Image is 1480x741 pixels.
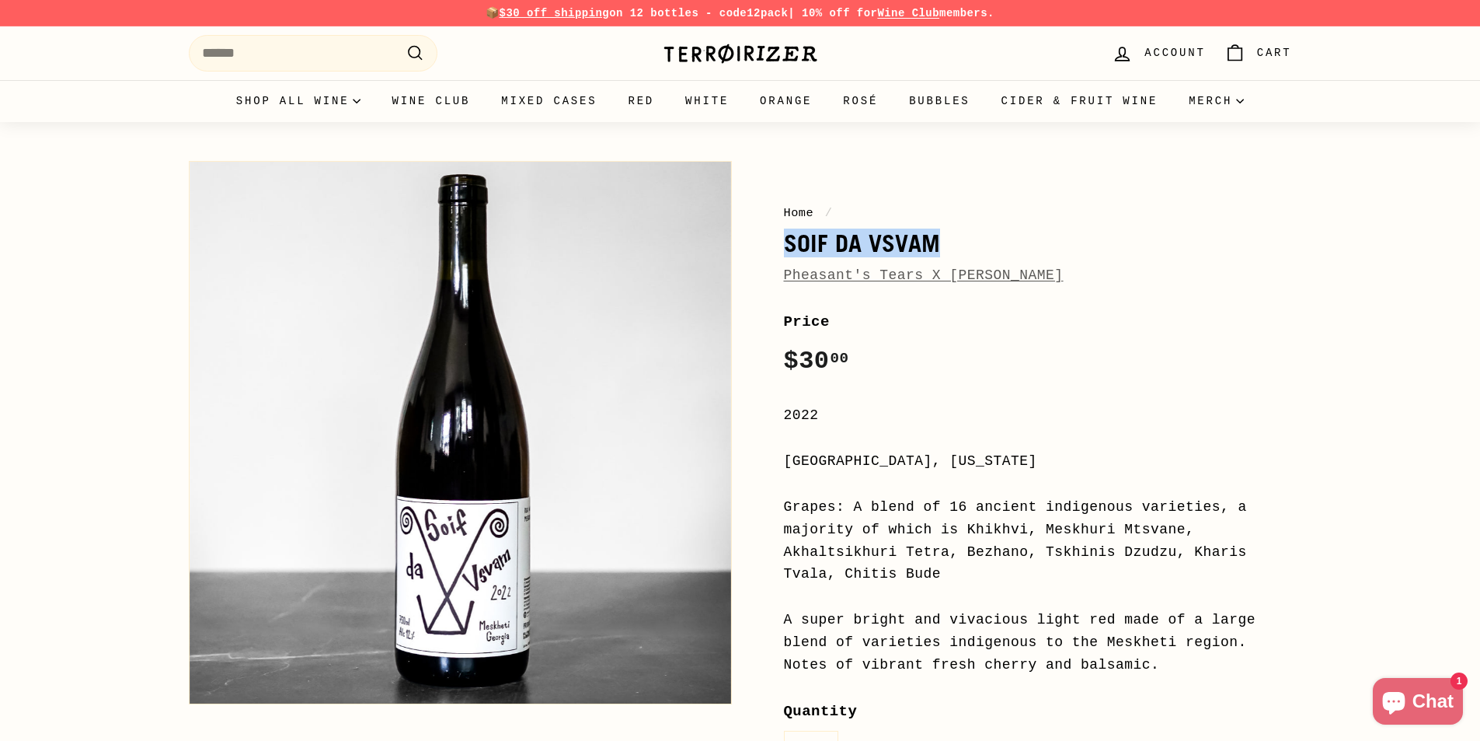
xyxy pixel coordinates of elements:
[1102,30,1214,76] a: Account
[486,80,612,122] a: Mixed Cases
[784,700,1292,723] label: Quantity
[670,80,744,122] a: White
[784,347,849,376] span: $30
[830,350,848,367] sup: 00
[784,204,1292,222] nav: breadcrumbs
[784,267,1064,283] a: Pheasant's Tears X [PERSON_NAME]
[612,80,670,122] a: Red
[1173,80,1259,122] summary: Merch
[784,230,1292,257] h1: Soif da Vsvam
[784,310,1292,334] label: Price
[747,7,788,19] strong: 12pack
[376,80,486,122] a: Wine Club
[784,450,1292,473] div: [GEOGRAPHIC_DATA], [US_STATE]
[1215,30,1301,76] a: Cart
[986,80,1174,122] a: Cider & Fruit Wine
[500,7,610,19] span: $30 off shipping
[893,80,985,122] a: Bubbles
[827,80,893,122] a: Rosé
[784,609,1292,676] div: A super bright and vivacious light red made of a large blend of varieties indigenous to the Meskh...
[744,80,827,122] a: Orange
[877,7,939,19] a: Wine Club
[784,404,1292,427] div: 2022
[1257,44,1292,61] span: Cart
[1368,678,1468,729] inbox-online-store-chat: Shopify online store chat
[821,206,837,220] span: /
[189,5,1292,22] p: 📦 on 12 bottles - code | 10% off for members.
[784,206,814,220] a: Home
[1144,44,1205,61] span: Account
[784,496,1292,585] div: Grapes: A blend of 16 ancient indigenous varieties, a majority of which is Khikhvi, Meskhuri Mtsv...
[221,80,377,122] summary: Shop all wine
[158,80,1323,122] div: Primary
